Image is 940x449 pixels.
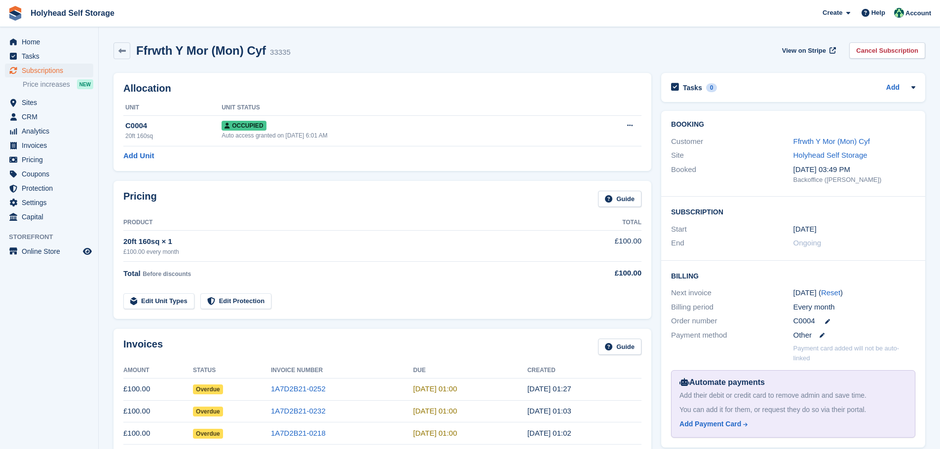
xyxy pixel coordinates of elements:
a: Price increases NEW [23,79,93,90]
div: £100.00 every month [123,247,562,256]
span: Online Store [22,244,81,258]
a: menu [5,196,93,209]
a: Edit Protection [200,293,271,310]
div: 0 [706,83,717,92]
h2: Booking [671,121,915,129]
span: View on Stripe [782,46,826,56]
div: Payment method [671,330,793,341]
div: NEW [77,79,93,89]
div: Start [671,224,793,235]
th: Unit Status [222,100,573,116]
a: 1A7D2B21-0232 [271,407,326,415]
span: Sites [22,96,81,109]
p: Payment card added will not be auto-linked [793,344,915,363]
a: Add Unit [123,150,154,162]
a: Holyhead Self Storage [793,151,867,159]
h2: Tasks [683,83,702,92]
h2: Invoices [123,339,163,355]
div: Booked [671,164,793,185]
a: menu [5,96,93,109]
th: Due [413,363,527,379]
a: menu [5,210,93,224]
span: Price increases [23,80,70,89]
div: Automate payments [679,377,907,388]
a: Add Payment Card [679,419,903,429]
span: CRM [22,110,81,124]
a: menu [5,64,93,77]
div: 20ft 160sq × 1 [123,236,562,247]
div: End [671,238,793,249]
div: You can add it for them, or request they do so via their portal. [679,405,907,415]
a: Guide [598,191,641,207]
a: Ffrwth Y Mor (Mon) Cyf [793,137,870,145]
th: Invoice Number [271,363,413,379]
time: 2025-07-02 00:00:00 UTC [413,429,457,437]
img: stora-icon-8386f47178a22dfd0bd8f6a31ec36ba5ce8667c1dd55bd0f319d3a0aa187defe.svg [8,6,23,21]
a: Reset [821,288,840,297]
a: menu [5,138,93,152]
span: Total [123,269,141,277]
th: Created [527,363,641,379]
time: 2025-09-01 00:27:04 UTC [527,384,571,393]
span: C0004 [793,315,815,327]
time: 2025-08-01 00:03:40 UTC [527,407,571,415]
img: Graham Wood [894,8,904,18]
a: menu [5,124,93,138]
span: Overdue [193,429,223,439]
span: Settings [22,196,81,209]
span: Capital [22,210,81,224]
h2: Subscription [671,207,915,216]
span: Overdue [193,384,223,394]
a: menu [5,153,93,167]
span: Before discounts [143,271,191,277]
a: menu [5,244,93,258]
div: Auto access granted on [DATE] 6:01 AM [222,131,573,140]
div: 20ft 160sq [125,132,222,140]
h2: Billing [671,271,915,280]
div: Every month [793,302,915,313]
td: £100.00 [123,422,193,445]
span: Invoices [22,138,81,152]
div: [DATE] ( ) [793,287,915,299]
a: Edit Unit Types [123,293,194,310]
span: Coupons [22,167,81,181]
td: £100.00 [562,230,641,261]
span: Ongoing [793,239,822,247]
span: Protection [22,181,81,195]
time: 2025-09-02 00:00:00 UTC [413,384,457,393]
a: menu [5,181,93,195]
a: menu [5,110,93,124]
div: Billing period [671,302,793,313]
span: Home [22,35,81,49]
time: 2025-07-01 00:02:58 UTC [527,429,571,437]
div: Next invoice [671,287,793,299]
div: Add Payment Card [679,419,741,429]
a: Preview store [81,245,93,257]
span: Account [905,8,931,18]
h2: Allocation [123,83,641,94]
th: Product [123,215,562,231]
a: menu [5,35,93,49]
a: menu [5,167,93,181]
h2: Ffrwth Y Mor (Mon) Cyf [136,44,266,57]
span: Overdue [193,407,223,416]
a: 1A7D2B21-0218 [271,429,326,437]
a: View on Stripe [778,42,838,59]
td: £100.00 [123,378,193,400]
span: Help [871,8,885,18]
th: Status [193,363,271,379]
time: 2024-03-01 00:00:00 UTC [793,224,817,235]
div: Order number [671,315,793,327]
div: Customer [671,136,793,147]
div: Site [671,150,793,161]
th: Unit [123,100,222,116]
span: Create [823,8,842,18]
div: C0004 [125,120,222,132]
a: Add [886,82,900,94]
span: Subscriptions [22,64,81,77]
div: [DATE] 03:49 PM [793,164,915,175]
td: £100.00 [123,400,193,422]
div: Backoffice ([PERSON_NAME]) [793,175,915,185]
span: Storefront [9,232,98,242]
a: Guide [598,339,641,355]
